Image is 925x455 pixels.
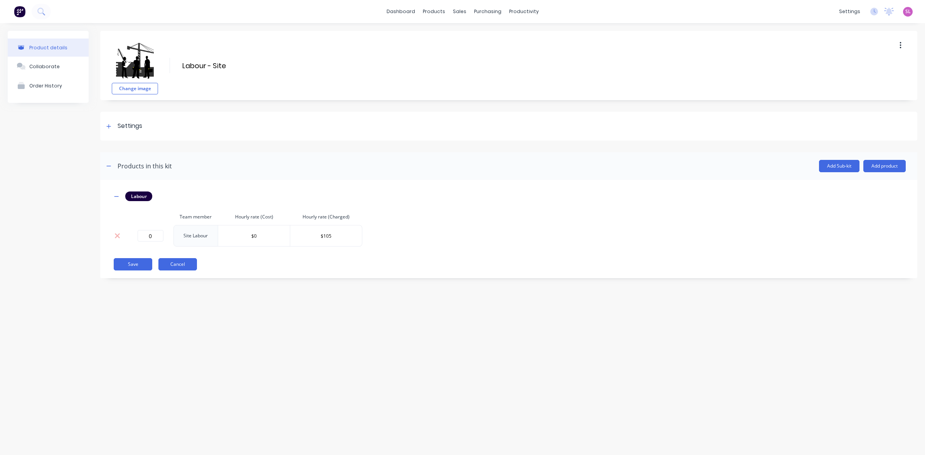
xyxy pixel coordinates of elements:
[158,258,197,270] button: Cancel
[218,209,290,225] th: Hourly rate (Cost)
[383,6,419,17] a: dashboard
[419,6,449,17] div: products
[819,160,859,172] button: Add Sub-kit
[182,60,318,71] input: Enter kit name
[118,121,142,131] div: Settings
[470,6,505,17] div: purchasing
[29,83,62,89] div: Order History
[29,45,67,50] div: Product details
[116,40,154,79] img: file
[29,64,60,69] div: Collaborate
[173,209,218,225] th: Team member
[8,76,89,95] button: Order History
[114,258,152,270] button: Save
[173,225,218,247] td: Site Labour
[14,6,25,17] img: Factory
[125,191,152,201] div: Labour
[218,230,290,242] input: $0.0000
[138,230,163,242] input: 0
[8,39,89,57] button: Product details
[505,6,543,17] div: productivity
[449,6,470,17] div: sales
[863,160,906,172] button: Add product
[112,37,158,94] div: fileChange image
[290,209,362,225] th: Hourly rate (Charged)
[112,83,158,94] button: Change image
[8,57,89,76] button: Collaborate
[905,8,911,15] span: SL
[835,6,864,17] div: settings
[118,161,172,171] div: Products in this kit
[290,230,362,242] input: $0.0000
